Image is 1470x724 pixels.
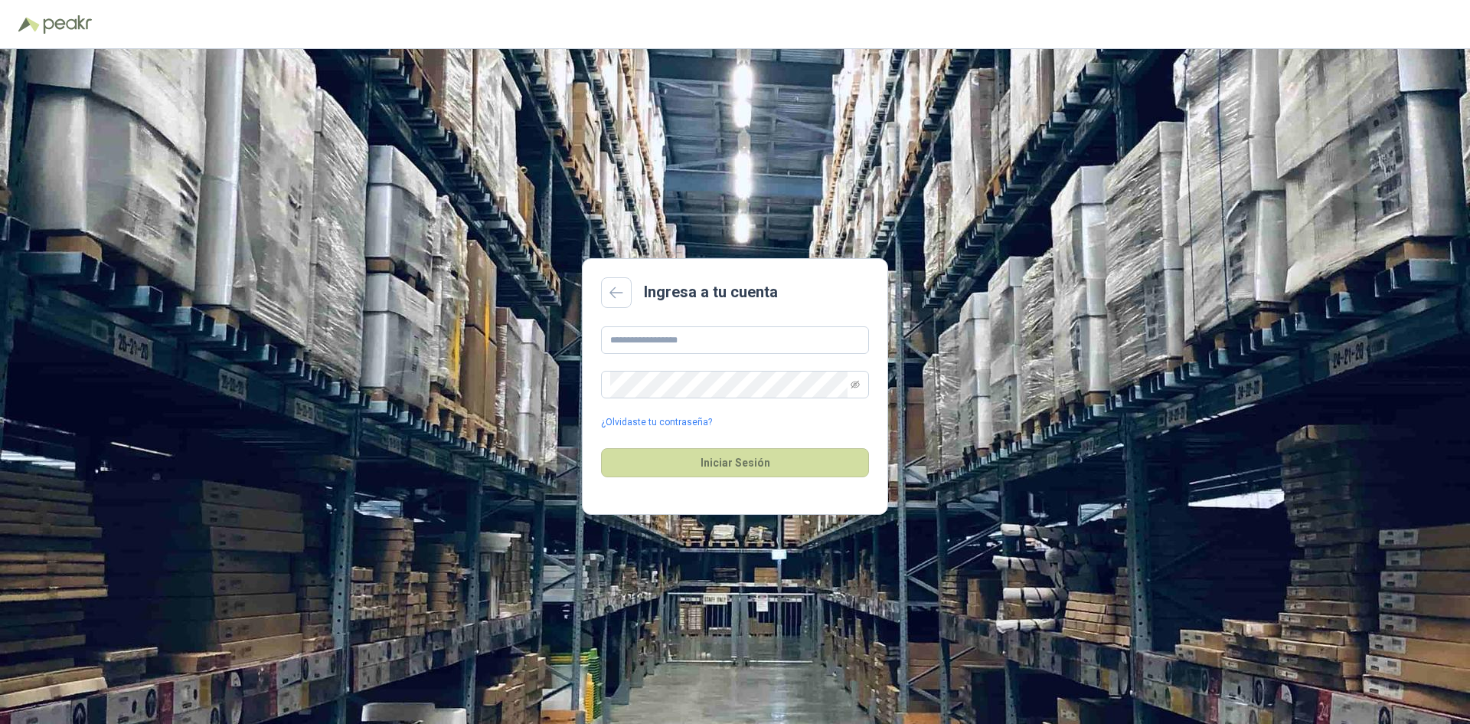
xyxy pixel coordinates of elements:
h2: Ingresa a tu cuenta [644,280,778,304]
img: Logo [18,17,40,32]
img: Peakr [43,15,92,34]
a: ¿Olvidaste tu contraseña? [601,415,712,430]
span: eye-invisible [851,380,860,389]
button: Iniciar Sesión [601,448,869,477]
